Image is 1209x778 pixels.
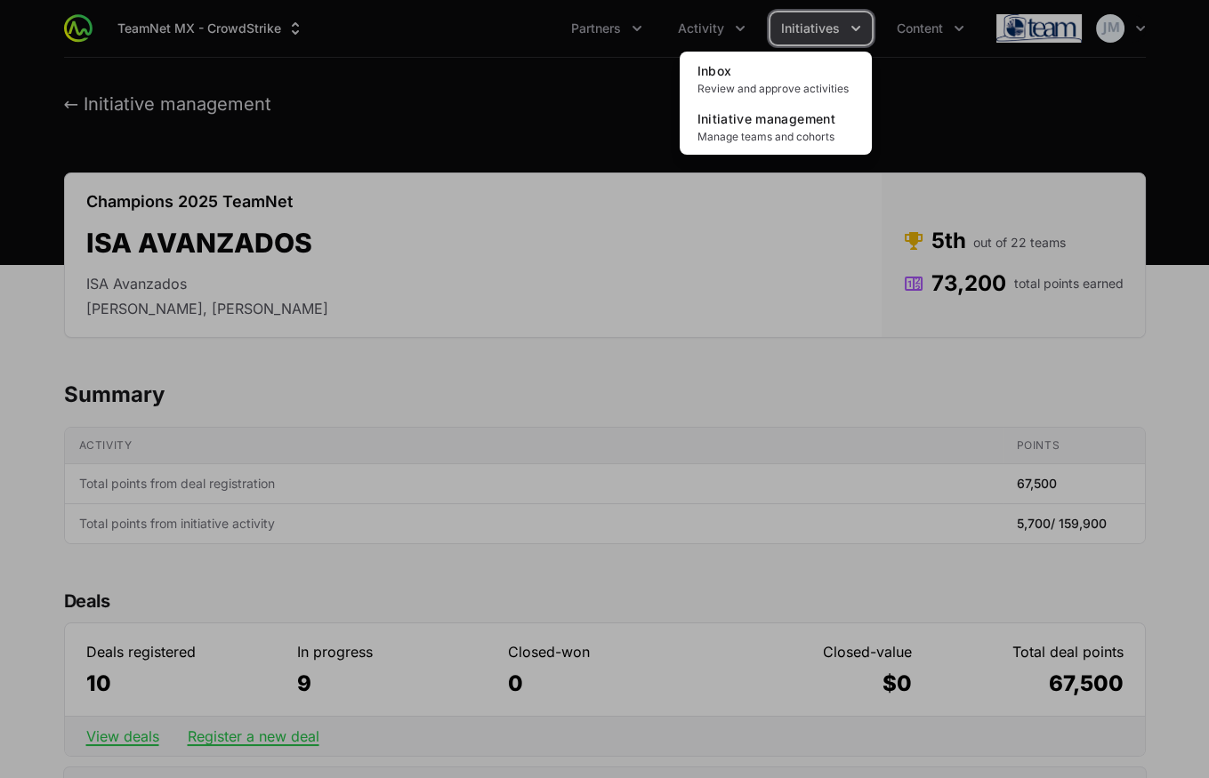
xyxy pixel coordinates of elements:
[697,63,732,78] span: Inbox
[93,12,975,44] div: Main navigation
[683,103,868,151] a: Initiative managementManage teams and cohorts
[683,55,868,103] a: InboxReview and approve activities
[770,12,872,44] div: Initiatives menu
[697,130,854,144] span: Manage teams and cohorts
[697,82,854,96] span: Review and approve activities
[697,111,835,126] span: Initiative management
